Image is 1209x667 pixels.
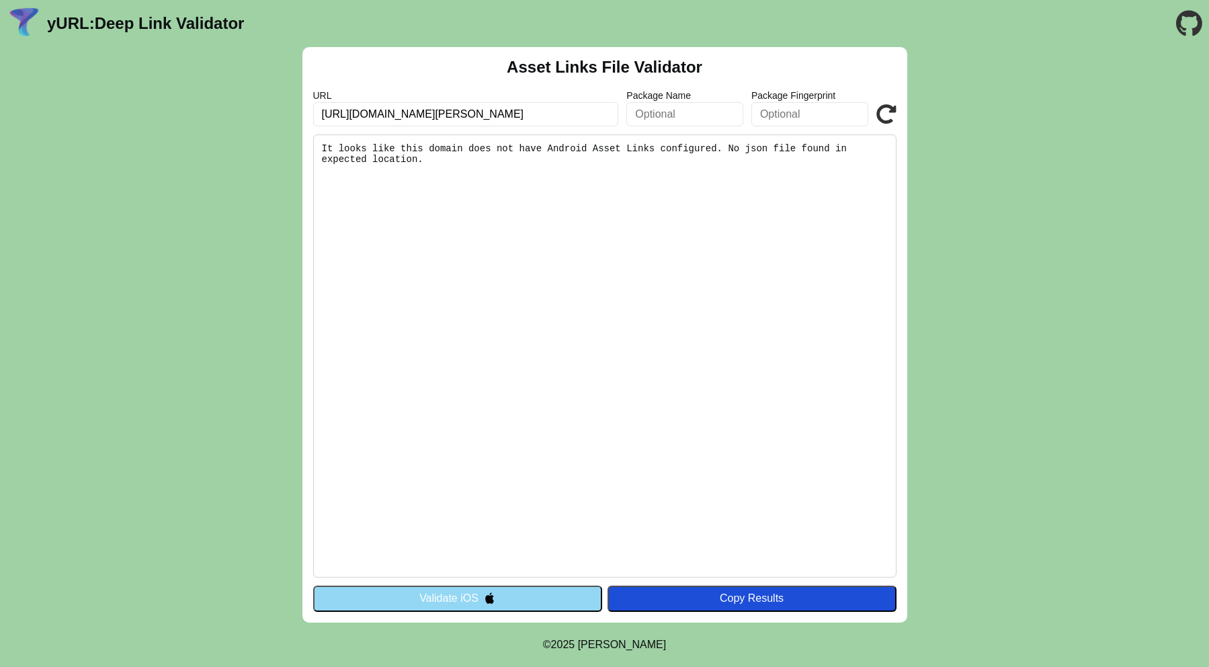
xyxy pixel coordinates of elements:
[626,90,743,101] label: Package Name
[313,134,897,578] pre: It looks like this domain does not have Android Asset Links configured. No json file found in exp...
[507,58,702,77] h2: Asset Links File Validator
[551,639,575,650] span: 2025
[608,586,897,611] button: Copy Results
[614,592,890,604] div: Copy Results
[47,14,244,33] a: yURL:Deep Link Validator
[313,90,619,101] label: URL
[751,90,868,101] label: Package Fingerprint
[7,6,42,41] img: yURL Logo
[484,592,495,604] img: appleIcon.svg
[313,586,602,611] button: Validate iOS
[626,102,743,126] input: Optional
[578,639,667,650] a: Michael Ibragimchayev's Personal Site
[543,623,666,667] footer: ©
[313,102,619,126] input: Required
[751,102,868,126] input: Optional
